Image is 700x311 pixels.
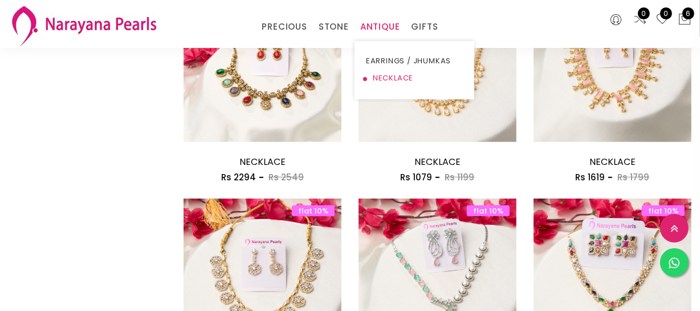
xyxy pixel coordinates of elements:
a: ANTIQUE [360,18,400,35]
a: NECKLACE [366,70,463,87]
a: PRECIOUS [262,18,307,35]
a: 0 [656,13,669,27]
span: Rs 2294 [221,171,256,183]
a: EARRINGS / JHUMKAS [366,52,463,70]
span: 0 [638,7,650,19]
span: Rs 2549 [268,171,304,183]
span: flat 10% [467,205,510,216]
a: STONE [319,18,349,35]
span: 0 [660,7,672,19]
a: NECKLACE [589,155,636,168]
span: 6 [682,7,694,19]
a: GIFTS [411,18,438,35]
span: Rs 1079 [400,171,432,183]
span: Rs 1619 [575,171,605,183]
a: NECKLACE [414,155,461,168]
a: 0 [633,13,647,27]
span: Rs 1799 [617,171,649,183]
button: 6 [678,13,691,27]
span: Rs 1199 [445,171,474,183]
span: flat 10% [642,205,685,216]
a: NECKLACE [239,155,286,168]
span: flat 10% [292,205,335,216]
